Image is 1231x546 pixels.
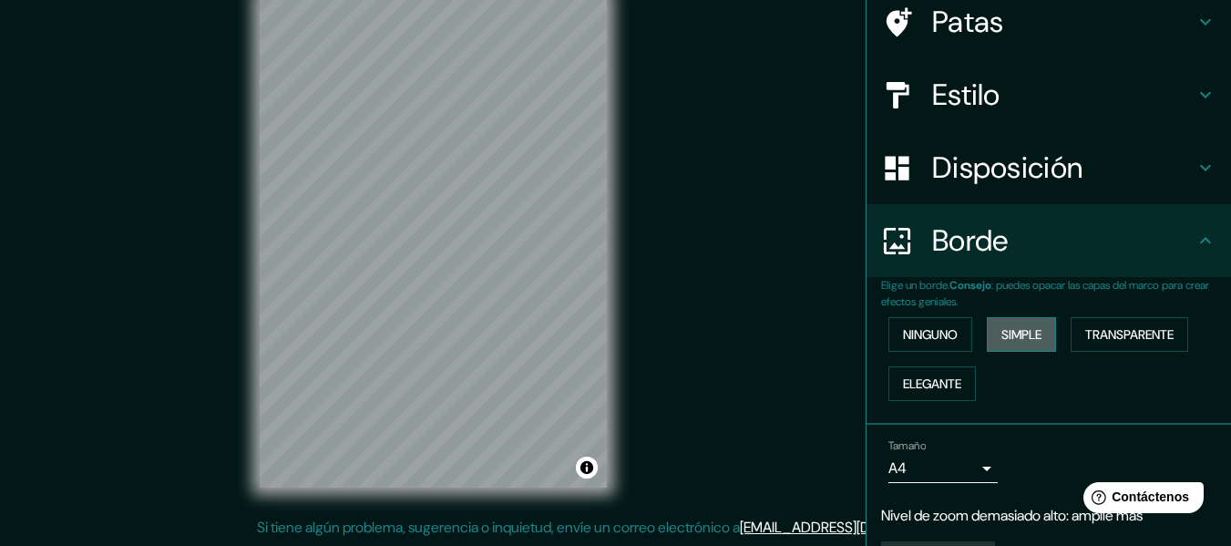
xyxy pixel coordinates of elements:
[903,376,961,392] font: Elegante
[888,454,998,483] div: A4
[867,131,1231,204] div: Disposición
[867,58,1231,131] div: Estilo
[1001,326,1041,343] font: Simple
[881,506,1143,525] font: Nivel de zoom demasiado alto: amplíe más
[881,278,949,293] font: Elige un borde.
[932,3,1004,41] font: Patas
[881,278,1209,309] font: : puedes opacar las capas del marco para crear efectos geniales.
[987,317,1056,352] button: Simple
[1071,317,1188,352] button: Transparente
[576,457,598,479] button: Activar o desactivar atribución
[888,317,972,352] button: Ninguno
[932,149,1082,187] font: Disposición
[888,366,976,401] button: Elegante
[1069,475,1211,526] iframe: Lanzador de widgets de ayuda
[932,76,1000,114] font: Estilo
[932,221,1009,260] font: Borde
[903,326,958,343] font: Ninguno
[888,438,926,453] font: Tamaño
[949,278,991,293] font: Consejo
[1085,326,1174,343] font: Transparente
[740,518,965,537] a: [EMAIL_ADDRESS][DOMAIN_NAME]
[257,518,740,537] font: Si tiene algún problema, sugerencia o inquietud, envíe un correo electrónico a
[867,204,1231,277] div: Borde
[888,458,907,478] font: A4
